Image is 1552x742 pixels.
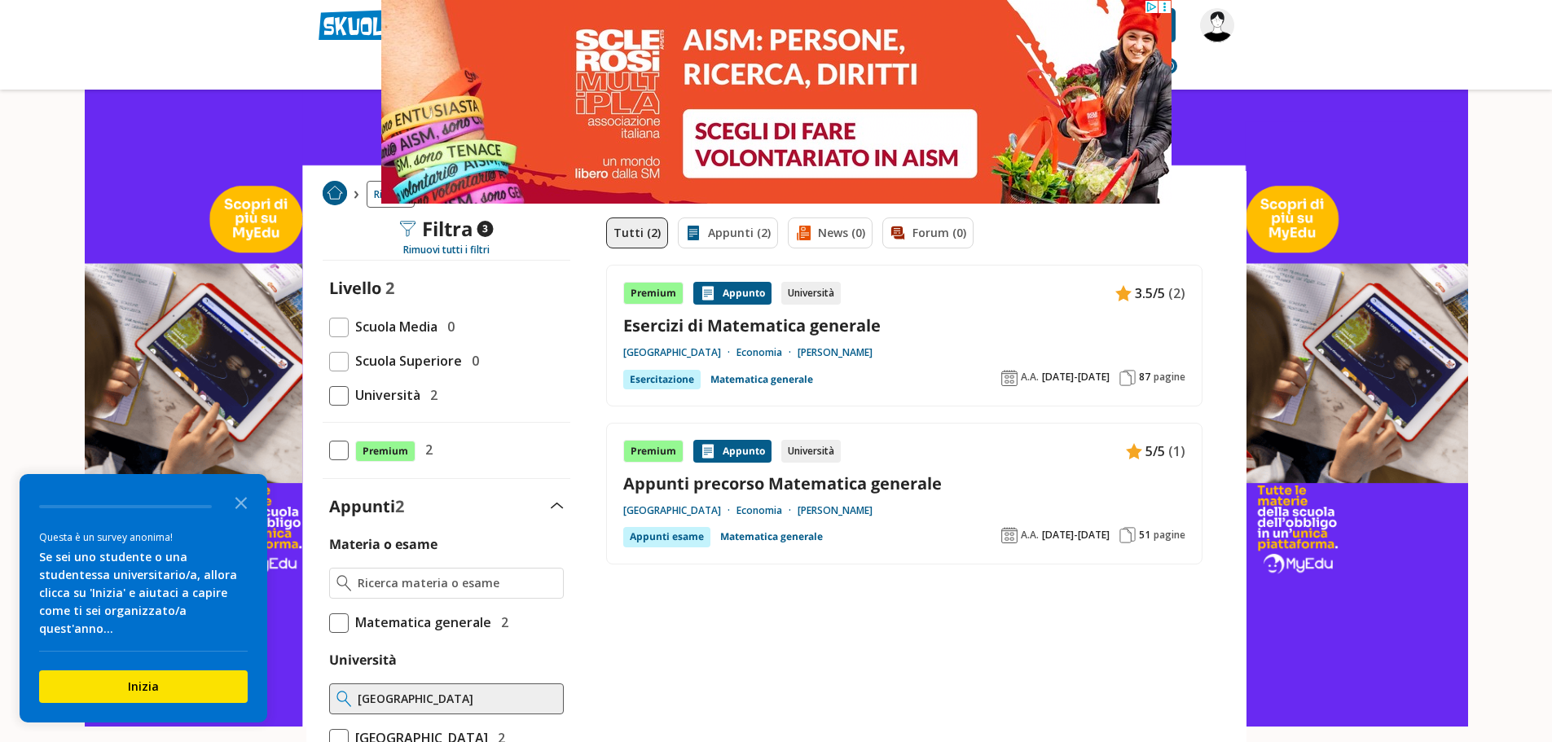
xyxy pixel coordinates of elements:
[395,495,404,517] span: 2
[477,221,493,237] span: 3
[399,217,493,240] div: Filtra
[1139,529,1150,542] span: 51
[1139,371,1150,384] span: 87
[1135,283,1165,304] span: 3.5/5
[1021,371,1039,384] span: A.A.
[720,527,823,547] a: Matematica generale
[623,527,710,547] div: Appunti esame
[1119,370,1136,386] img: Pagine
[1001,370,1018,386] img: Anno accademico
[798,504,873,517] a: [PERSON_NAME]
[1042,371,1110,384] span: [DATE]-[DATE]
[685,225,701,241] img: Appunti filtro contenuto
[367,181,415,208] a: Ricerca
[323,181,347,205] img: Home
[329,651,397,669] label: Università
[781,440,841,463] div: Università
[349,612,491,633] span: Matematica generale
[1042,529,1110,542] span: [DATE]-[DATE]
[693,282,772,305] div: Appunto
[336,691,352,707] img: Ricerca universita
[781,282,841,305] div: Università
[1168,441,1185,462] span: (1)
[329,495,404,517] label: Appunti
[623,314,1185,336] a: Esercizi di Matematica generale
[736,346,798,359] a: Economia
[355,441,415,462] span: Premium
[39,529,248,545] div: Questa è un survey anonima!
[1115,285,1132,301] img: Appunti contenuto
[336,575,352,591] img: Ricerca materia o esame
[693,440,772,463] div: Appunto
[678,217,778,248] a: Appunti (2)
[623,282,684,305] div: Premium
[349,350,462,371] span: Scuola Superiore
[1126,443,1142,459] img: Appunti contenuto
[700,443,716,459] img: Appunti contenuto
[20,474,267,722] div: Survey
[349,316,437,337] span: Scuola Media
[39,670,248,703] button: Inizia
[358,691,556,707] input: Ricerca universita
[39,548,248,638] div: Se sei uno studente o una studentessa universitario/a, allora clicca su 'Inizia' e aiutaci a capi...
[623,370,701,389] div: Esercitazione
[419,439,433,460] span: 2
[329,277,381,299] label: Livello
[1154,529,1185,542] span: pagine
[1154,371,1185,384] span: pagine
[606,217,668,248] a: Tutti (2)
[495,612,508,633] span: 2
[798,346,873,359] a: [PERSON_NAME]
[1001,527,1018,543] img: Anno accademico
[623,472,1185,494] a: Appunti precorso Matematica generale
[623,346,736,359] a: [GEOGRAPHIC_DATA]
[424,384,437,406] span: 2
[329,535,437,553] label: Materia o esame
[323,181,347,208] a: Home
[551,503,564,509] img: Apri e chiudi sezione
[710,370,813,389] a: Matematica generale
[225,485,257,518] button: Close the survey
[465,350,479,371] span: 0
[1168,283,1185,304] span: (2)
[1119,527,1136,543] img: Pagine
[358,575,556,591] input: Ricerca materia o esame
[323,244,570,257] div: Rimuovi tutti i filtri
[385,277,394,299] span: 2
[623,440,684,463] div: Premium
[1200,8,1234,42] img: martinismichael9642
[623,504,736,517] a: [GEOGRAPHIC_DATA]
[736,504,798,517] a: Economia
[441,316,455,337] span: 0
[1021,529,1039,542] span: A.A.
[1145,441,1165,462] span: 5/5
[399,221,415,237] img: Filtra filtri mobile
[700,285,716,301] img: Appunti contenuto
[349,384,420,406] span: Università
